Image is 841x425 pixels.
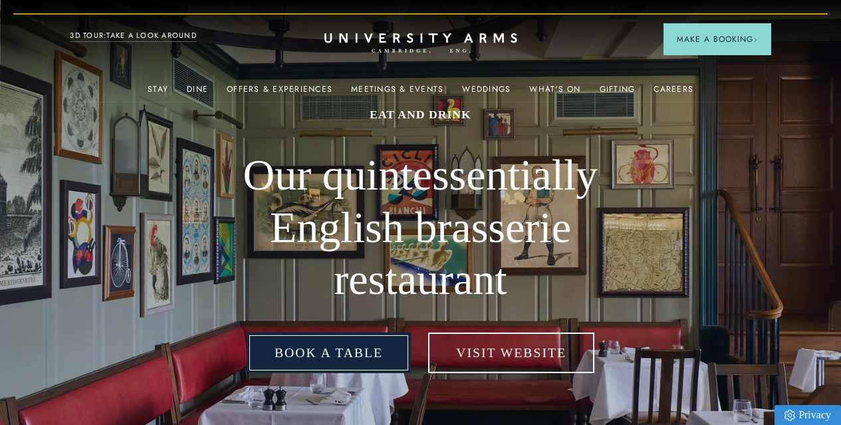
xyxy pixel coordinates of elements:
[663,23,771,55] button: Make a BookingArrow icon
[529,84,580,102] a: What's On
[210,106,631,122] h1: Eat and drink
[784,410,795,421] img: Privacy
[351,84,443,102] a: Meetings & Events
[148,84,168,102] a: Stay
[324,33,517,54] a: Home
[70,30,197,42] a: 3D TOUR:TAKE A LOOK AROUND
[600,84,636,102] a: Gifting
[210,149,631,306] h2: Our quintessentially English brasserie restaurant
[654,84,693,102] a: Careers
[775,405,841,425] a: Privacy
[227,84,332,102] a: Offers & Experiences
[187,84,208,102] a: Dine
[677,33,758,45] span: Make a Booking
[753,37,758,42] img: Arrow icon
[428,333,594,374] a: Visit Website
[247,333,411,374] a: Book a table
[462,84,511,102] a: Weddings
